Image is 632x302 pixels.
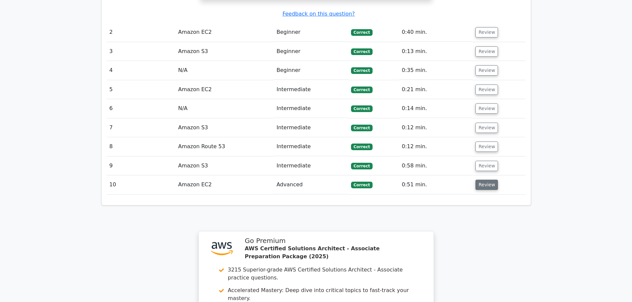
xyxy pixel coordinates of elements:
td: 5 [107,80,176,99]
button: Review [475,27,498,37]
td: Amazon EC2 [176,23,274,42]
button: Review [475,161,498,171]
td: 2 [107,23,176,42]
td: Intermediate [274,137,348,156]
td: 0:58 min. [399,156,473,175]
span: Correct [351,182,373,188]
span: Correct [351,163,373,169]
button: Review [475,65,498,76]
td: 0:51 min. [399,175,473,194]
td: Intermediate [274,156,348,175]
span: Correct [351,125,373,131]
td: Amazon EC2 [176,175,274,194]
td: 0:21 min. [399,80,473,99]
button: Review [475,85,498,95]
td: N/A [176,61,274,80]
a: Feedback on this question? [282,11,355,17]
button: Review [475,142,498,152]
td: Intermediate [274,80,348,99]
td: 0:13 min. [399,42,473,61]
td: Amazon S3 [176,156,274,175]
td: 0:12 min. [399,137,473,156]
span: Correct [351,67,373,74]
td: 0:35 min. [399,61,473,80]
span: Correct [351,87,373,93]
td: 0:40 min. [399,23,473,42]
td: N/A [176,99,274,118]
td: Amazon S3 [176,42,274,61]
button: Review [475,46,498,57]
td: Amazon S3 [176,118,274,137]
td: 9 [107,156,176,175]
td: Advanced [274,175,348,194]
button: Review [475,123,498,133]
span: Correct [351,105,373,112]
td: 0:14 min. [399,99,473,118]
td: Beginner [274,61,348,80]
span: Correct [351,29,373,36]
td: 7 [107,118,176,137]
td: 6 [107,99,176,118]
td: Intermediate [274,99,348,118]
td: Amazon EC2 [176,80,274,99]
td: 4 [107,61,176,80]
span: Correct [351,144,373,150]
span: Correct [351,48,373,55]
td: 10 [107,175,176,194]
td: 8 [107,137,176,156]
button: Review [475,180,498,190]
td: 3 [107,42,176,61]
td: 0:12 min. [399,118,473,137]
td: Amazon Route 53 [176,137,274,156]
td: Beginner [274,23,348,42]
button: Review [475,103,498,114]
td: Intermediate [274,118,348,137]
td: Beginner [274,42,348,61]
